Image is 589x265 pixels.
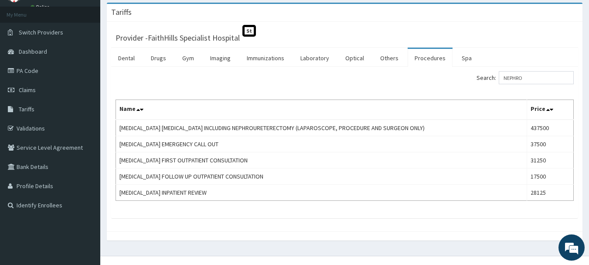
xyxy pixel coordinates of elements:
[19,28,63,36] span: Switch Providers
[240,49,291,67] a: Immunizations
[455,49,479,67] a: Spa
[4,174,166,205] textarea: Type your message and hit 'Enter'
[51,78,120,166] span: We're online!
[527,136,574,152] td: 37500
[527,169,574,185] td: 17500
[203,49,238,67] a: Imaging
[116,152,527,169] td: [MEDICAL_DATA] FIRST OUTPATIENT CONSULTATION
[144,49,173,67] a: Drugs
[116,136,527,152] td: [MEDICAL_DATA] EMERGENCY CALL OUT
[175,49,201,67] a: Gym
[116,169,527,185] td: [MEDICAL_DATA] FOLLOW UP OUTPATIENT CONSULTATION
[527,120,574,136] td: 437500
[16,44,35,65] img: d_794563401_company_1708531726252_794563401
[527,185,574,201] td: 28125
[116,100,527,120] th: Name
[19,86,36,94] span: Claims
[31,4,51,10] a: Online
[499,71,574,84] input: Search:
[373,49,405,67] a: Others
[242,25,256,37] span: St
[338,49,371,67] a: Optical
[19,48,47,55] span: Dashboard
[19,105,34,113] span: Tariffs
[477,71,574,84] label: Search:
[116,34,240,42] h3: Provider - FaithHills Specialist Hospital
[143,4,164,25] div: Minimize live chat window
[45,49,146,60] div: Chat with us now
[408,49,453,67] a: Procedures
[116,120,527,136] td: [MEDICAL_DATA] [MEDICAL_DATA] INCLUDING NEPHROURETERECTOMY (LAPAROSCOPE, PROCEDURE AND SURGEON ONLY)
[527,152,574,169] td: 31250
[116,185,527,201] td: [MEDICAL_DATA] INPATIENT REVIEW
[293,49,336,67] a: Laboratory
[111,8,132,16] h3: Tariffs
[527,100,574,120] th: Price
[111,49,142,67] a: Dental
